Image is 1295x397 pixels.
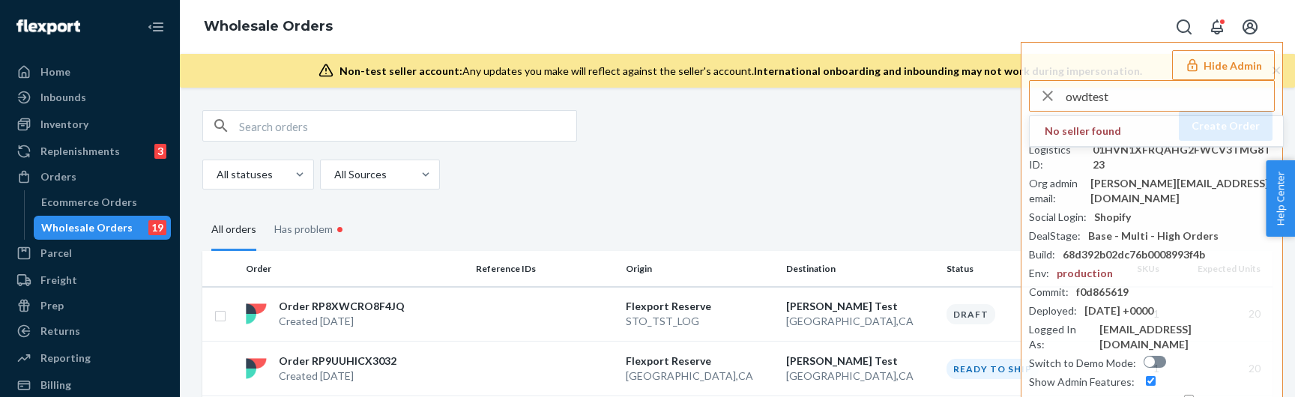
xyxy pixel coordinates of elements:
div: Inventory [40,117,88,132]
a: Orders [9,165,171,189]
button: Open notifications [1202,12,1232,42]
button: Open account menu [1235,12,1265,42]
div: Reporting [40,351,91,366]
a: Parcel [9,241,171,265]
div: [DATE] +0000 [1084,303,1153,318]
p: Order RP8XWCRO8F4JQ [279,299,405,314]
div: Shopify [1094,210,1131,225]
input: All statuses [215,167,217,182]
th: Order [240,251,470,287]
img: flexport logo [246,303,267,324]
div: All orders [211,210,256,251]
div: production [1057,266,1113,281]
button: Hide Admin [1172,50,1275,80]
div: Ready to ship [947,359,1039,379]
div: Home [40,64,70,79]
th: Destination [780,251,941,287]
p: [GEOGRAPHIC_DATA] , CA [786,314,935,329]
div: Org admin email : [1029,176,1083,206]
div: Orders [40,169,76,184]
a: Replenishments3 [9,139,171,163]
div: Wholesale Orders [41,220,133,235]
div: Prep [40,298,64,313]
input: Search orders [239,111,576,141]
p: [PERSON_NAME] Test [786,299,935,314]
div: [PERSON_NAME][EMAIL_ADDRESS][DOMAIN_NAME] [1090,176,1275,206]
a: Inbounds [9,85,171,109]
div: Has problem [274,207,347,251]
a: Prep [9,294,171,318]
a: Returns [9,319,171,343]
div: DealStage : [1029,228,1081,243]
a: Inventory [9,112,171,136]
p: Order RP9UUHICX3032 [279,354,396,369]
span: Non-test seller account: [339,64,462,77]
div: Switch to Demo Mode : [1029,356,1136,371]
div: Show Admin Features : [1029,375,1135,390]
th: Status [941,251,1090,287]
input: Search or paste seller ID [1066,81,1274,111]
div: 01HVN1XFRQAHG2FWCV3TMG8T23 [1093,142,1275,172]
img: flexport logo [246,358,267,379]
div: • [333,219,347,239]
div: Logistics ID : [1029,142,1085,172]
strong: No seller found [1045,124,1121,139]
div: f0d865619 [1076,285,1129,300]
div: Returns [40,324,80,339]
p: Flexport Reserve [626,299,774,314]
div: Replenishments [40,144,120,159]
button: Help Center [1266,160,1295,237]
ol: breadcrumbs [192,5,345,49]
p: Flexport Reserve [626,354,774,369]
input: All Sources [333,167,334,182]
th: Origin [620,251,780,287]
p: [PERSON_NAME] Test [786,354,935,369]
div: Any updates you make will reflect against the seller's account. [339,64,1142,79]
p: [GEOGRAPHIC_DATA] , CA [626,369,774,384]
div: Ecommerce Orders [41,195,137,210]
div: Base - Multi - High Orders [1088,228,1219,243]
div: [EMAIL_ADDRESS][DOMAIN_NAME] [1099,322,1275,352]
div: Env : [1029,266,1049,281]
div: Commit : [1029,285,1069,300]
p: [GEOGRAPHIC_DATA] , CA [786,369,935,384]
p: STO_TST_LOG [626,314,774,329]
div: Inbounds [40,90,86,105]
div: Freight [40,273,77,288]
p: Created [DATE] [279,369,396,384]
div: Parcel [40,246,72,261]
a: Freight [9,268,171,292]
a: Wholesale Orders19 [34,216,172,240]
a: Reporting [9,346,171,370]
div: Build : [1029,247,1055,262]
img: Flexport logo [16,19,80,34]
div: 19 [148,220,166,235]
div: 3 [154,144,166,159]
a: Wholesale Orders [204,18,333,34]
button: Close Navigation [141,12,171,42]
p: Created [DATE] [279,314,405,329]
a: Billing [9,373,171,397]
div: Deployed : [1029,303,1077,318]
button: Open Search Box [1169,12,1199,42]
a: Home [9,60,171,84]
div: Logged In As : [1029,322,1092,352]
span: International onboarding and inbounding may not work during impersonation. [754,64,1142,77]
div: Social Login : [1029,210,1087,225]
div: Draft [947,304,995,324]
th: Reference IDs [470,251,620,287]
div: Billing [40,378,71,393]
div: 68d392b02dc76b0008993f4b [1063,247,1205,262]
a: Ecommerce Orders [34,190,172,214]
